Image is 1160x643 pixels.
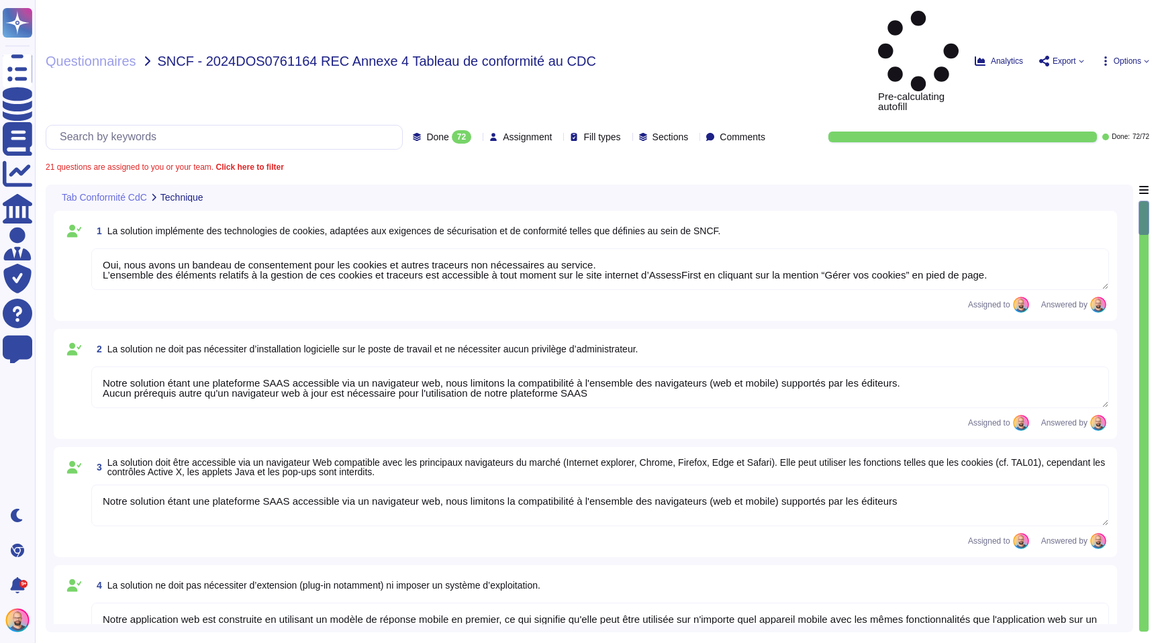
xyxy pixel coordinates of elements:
[107,344,638,354] span: La solution ne doit pas nécessiter d’installation logicielle sur le poste de travail et ne nécess...
[91,581,102,590] span: 4
[46,54,136,68] span: Questionnaires
[1114,57,1141,65] span: Options
[878,11,959,111] span: Pre-calculating autofill
[1132,134,1149,140] span: 72 / 72
[1041,301,1087,309] span: Answered by
[720,132,765,142] span: Comments
[1041,419,1087,427] span: Answered by
[968,533,1036,549] span: Assigned to
[107,226,721,236] span: La solution implémente des technologies de cookies, adaptées aux exigences de sécurisation et de ...
[1090,533,1106,549] img: user
[426,132,448,142] span: Done
[91,344,102,354] span: 2
[19,580,28,588] div: 9+
[1013,415,1029,431] img: user
[1112,134,1130,140] span: Done:
[968,415,1036,431] span: Assigned to
[62,193,147,202] span: Tab Conformité CdC
[3,605,39,635] button: user
[107,457,1105,477] span: La solution doit être accessible via un navigateur Web compatible avec les principaux navigateurs...
[503,132,552,142] span: Assignment
[46,163,284,171] span: 21 questions are assigned to you or your team.
[975,56,1023,66] button: Analytics
[91,485,1109,526] textarea: Notre solution étant une plateforme SAAS accessible via un navigateur web, nous limitons la compa...
[91,462,102,472] span: 3
[452,130,471,144] div: 72
[968,297,1036,313] span: Assigned to
[1041,537,1087,545] span: Answered by
[652,132,689,142] span: Sections
[991,57,1023,65] span: Analytics
[160,193,203,202] span: Technique
[1013,533,1029,549] img: user
[107,580,540,591] span: La solution ne doit pas nécessiter d’extension (plug-in notamment) ni imposer un système d’exploi...
[91,226,102,236] span: 1
[158,54,596,68] span: SNCF - 2024DOS0761164 REC Annexe 4 Tableau de conformité au CDC
[1090,297,1106,313] img: user
[91,366,1109,408] textarea: Notre solution étant une plateforme SAAS accessible via un navigateur web, nous limitons la compa...
[213,162,284,172] b: Click here to filter
[53,126,402,149] input: Search by keywords
[91,248,1109,290] textarea: Oui, nous avons un bandeau de consentement pour les cookies et autres traceurs non nécessaires au...
[583,132,620,142] span: Fill types
[5,608,30,632] img: user
[1053,57,1076,65] span: Export
[1013,297,1029,313] img: user
[1090,415,1106,431] img: user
